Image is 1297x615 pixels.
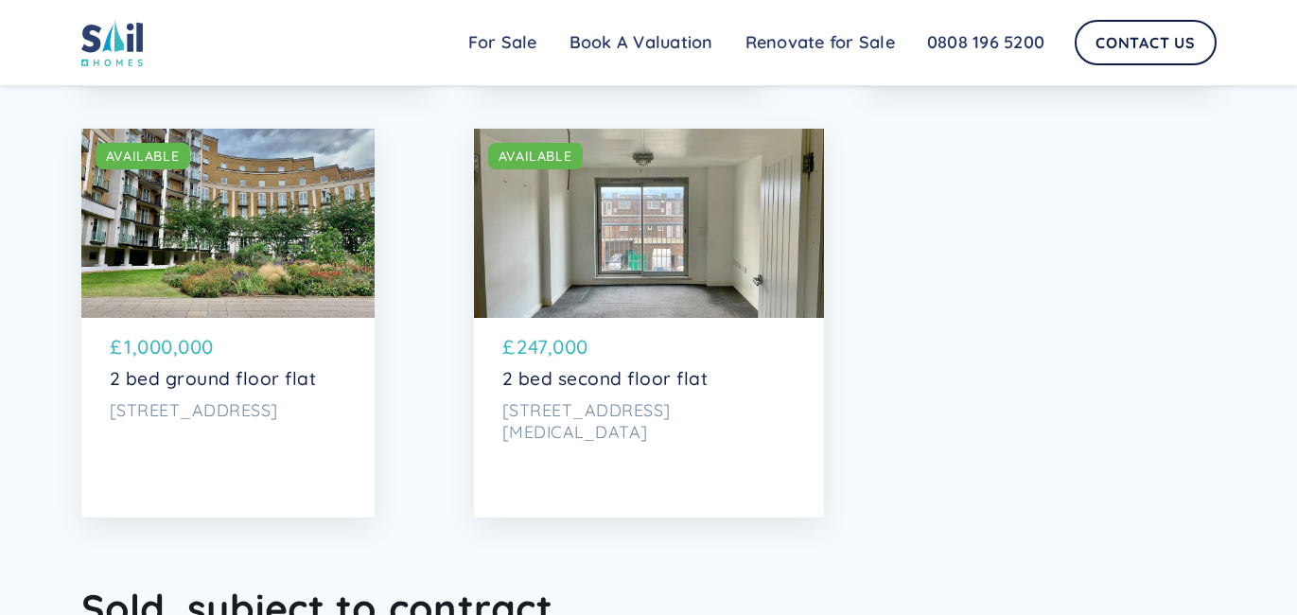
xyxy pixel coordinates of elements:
a: AVAILABLE£247,0002 bed second floor flat[STREET_ADDRESS][MEDICAL_DATA] [474,129,824,518]
div: AVAILABLE [106,147,180,166]
a: Contact Us [1075,20,1217,65]
a: AVAILABLE£1,000,0002 bed ground floor flat[STREET_ADDRESS] [81,129,375,518]
img: sail home logo colored [81,19,144,66]
a: For Sale [452,24,553,61]
div: AVAILABLE [499,147,572,166]
p: 2 bed ground floor flat [110,368,346,390]
a: Book A Valuation [553,24,729,61]
p: [STREET_ADDRESS][MEDICAL_DATA] [502,399,796,443]
a: Renovate for Sale [729,24,911,61]
a: 0808 196 5200 [911,24,1060,61]
p: £ [110,332,123,361]
p: 1,000,000 [124,332,214,361]
p: 2 bed second floor flat [502,368,796,390]
p: [STREET_ADDRESS] [110,399,346,421]
p: 247,000 [517,332,588,361]
p: £ [502,332,516,361]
